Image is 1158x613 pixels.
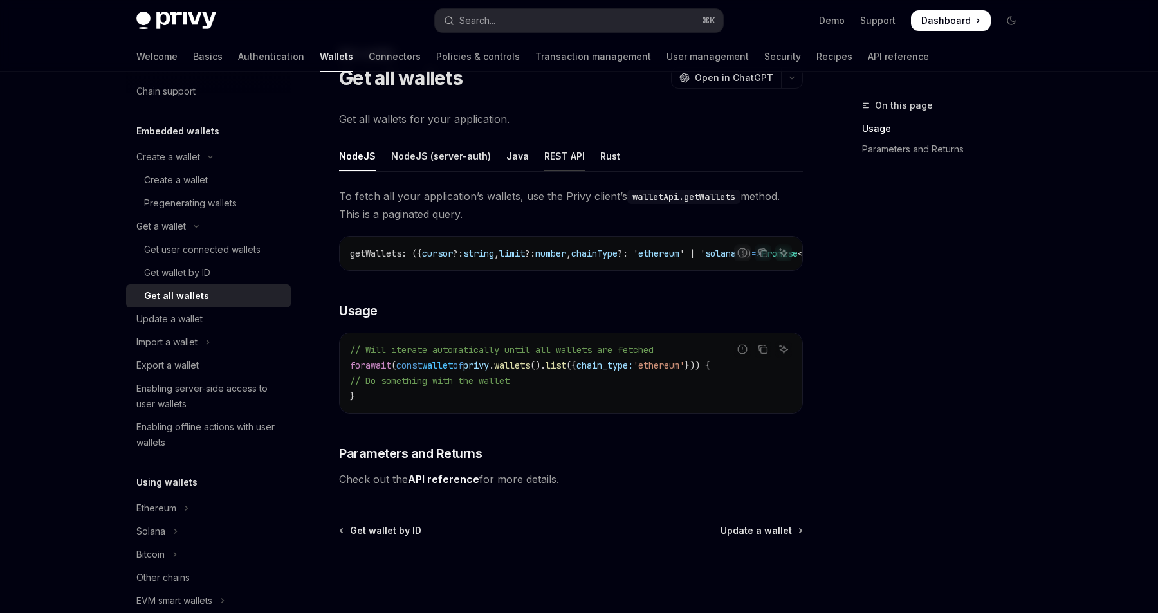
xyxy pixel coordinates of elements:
[136,12,216,30] img: dark logo
[144,196,237,211] div: Pregenerating wallets
[340,524,421,537] a: Get wallet by ID
[459,13,495,28] div: Search...
[126,169,291,192] a: Create a wallet
[369,41,421,72] a: Connectors
[816,41,852,72] a: Recipes
[320,41,353,72] a: Wallets
[525,248,535,259] span: ?:
[136,419,283,450] div: Enabling offline actions with user wallets
[755,244,771,261] button: Copy the contents from the code block
[136,124,219,139] h5: Embedded wallets
[401,248,422,259] span: : ({
[339,66,463,89] h1: Get all wallets
[453,360,463,371] span: of
[911,10,991,31] a: Dashboard
[126,566,291,589] a: Other chains
[339,302,378,320] span: Usage
[862,118,1032,139] a: Usage
[633,360,685,371] span: 'ethereum'
[921,14,971,27] span: Dashboard
[136,500,176,516] div: Ethereum
[685,360,710,371] span: })) {
[436,41,520,72] a: Policies & controls
[566,248,571,259] span: ,
[463,248,494,259] span: string
[350,524,421,537] span: Get wallet by ID
[136,358,199,373] div: Export a wallet
[566,360,576,371] span: ({
[126,416,291,454] a: Enabling offline actions with user wallets
[535,248,566,259] span: number
[136,219,186,234] div: Get a wallet
[463,360,489,371] span: privy
[136,381,283,412] div: Enabling server-side access to user wallets
[494,360,530,371] span: wallets
[546,360,566,371] span: list
[126,377,291,416] a: Enabling server-side access to user wallets
[136,334,198,350] div: Import a wallet
[136,311,203,327] div: Update a wallet
[126,192,291,215] a: Pregenerating wallets
[136,475,198,490] h5: Using wallets
[1001,10,1022,31] button: Toggle dark mode
[126,215,291,238] button: Toggle Get a wallet section
[144,265,210,280] div: Get wallet by ID
[535,41,651,72] a: Transaction management
[144,172,208,188] div: Create a wallet
[136,593,212,608] div: EVM smart wallets
[755,341,771,358] button: Copy the contents from the code block
[627,190,740,204] code: walletApi.getWallets
[126,145,291,169] button: Toggle Create a wallet section
[798,248,803,259] span: <
[144,288,209,304] div: Get all wallets
[764,41,801,72] a: Security
[339,444,482,462] span: Parameters and Returns
[339,470,803,488] span: Check out the for more details.
[775,341,792,358] button: Ask AI
[422,360,453,371] span: wallet
[679,248,705,259] span: ' | '
[499,248,525,259] span: limit
[126,520,291,543] button: Toggle Solana section
[705,248,736,259] span: solana
[666,41,749,72] a: User management
[391,141,491,171] div: NodeJS (server-auth)
[506,141,529,171] div: Java
[860,14,896,27] a: Support
[544,141,585,171] div: REST API
[193,41,223,72] a: Basics
[721,524,792,537] span: Update a wallet
[494,248,499,259] span: ,
[868,41,929,72] a: API reference
[530,360,546,371] span: ().
[600,141,620,171] div: Rust
[571,248,618,259] span: chainType
[339,187,803,223] span: To fetch all your application’s wallets, use the Privy client’s method. This is a paginated query.
[391,360,396,371] span: (
[136,149,200,165] div: Create a wallet
[734,341,751,358] button: Report incorrect code
[126,238,291,261] a: Get user connected wallets
[453,248,463,259] span: ?:
[126,589,291,612] button: Toggle EVM smart wallets section
[339,141,376,171] div: NodeJS
[144,242,261,257] div: Get user connected wallets
[862,139,1032,160] a: Parameters and Returns
[350,375,510,387] span: // Do something with the wallet
[721,524,802,537] a: Update a wallet
[618,248,638,259] span: ?: '
[875,98,933,113] span: On this page
[695,71,773,84] span: Open in ChatGPT
[365,360,391,371] span: await
[422,248,453,259] span: cursor
[671,67,781,89] button: Open in ChatGPT
[396,360,422,371] span: const
[819,14,845,27] a: Demo
[408,473,479,486] a: API reference
[576,360,633,371] span: chain_type:
[350,248,401,259] span: getWallets
[126,331,291,354] button: Toggle Import a wallet section
[126,354,291,377] a: Export a wallet
[775,244,792,261] button: Ask AI
[126,497,291,520] button: Toggle Ethereum section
